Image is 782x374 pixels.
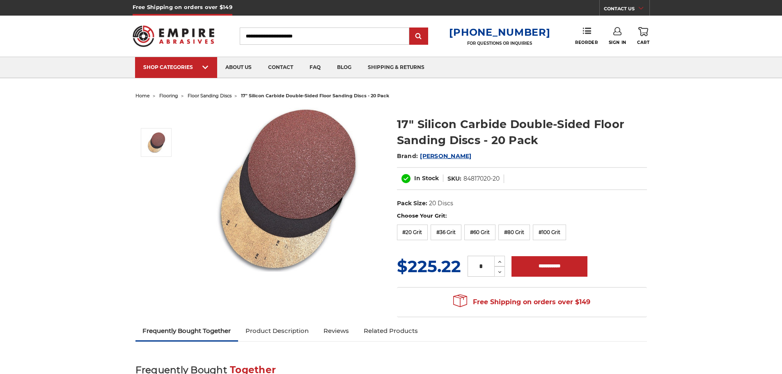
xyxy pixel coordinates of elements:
[133,20,215,52] img: Empire Abrasives
[360,57,433,78] a: shipping & returns
[241,93,389,99] span: 17" silicon carbide double-sided floor sanding discs - 20 pack
[159,93,178,99] a: flooring
[206,108,370,272] img: Silicon Carbide 17" Double-Sided Floor Sanding Discs
[447,174,461,183] dt: SKU:
[397,256,461,276] span: $225.22
[188,93,232,99] a: floor sanding discs
[301,57,329,78] a: faq
[429,199,453,208] dd: 20 Discs
[449,41,550,46] p: FOR QUESTIONS OR INQUIRIES
[238,322,316,340] a: Product Description
[356,322,425,340] a: Related Products
[609,40,626,45] span: Sign In
[637,40,649,45] span: Cart
[146,132,167,153] img: Silicon Carbide 17" Double-Sided Floor Sanding Discs
[449,26,550,38] a: [PHONE_NUMBER]
[414,174,439,182] span: In Stock
[397,116,647,148] h1: 17" Silicon Carbide Double-Sided Floor Sanding Discs - 20 Pack
[575,40,598,45] span: Reorder
[410,28,427,45] input: Submit
[135,322,238,340] a: Frequently Bought Together
[604,4,649,16] a: CONTACT US
[397,212,647,220] label: Choose Your Grit:
[463,174,500,183] dd: 84817020-20
[397,199,427,208] dt: Pack Size:
[453,294,590,310] span: Free Shipping on orders over $149
[637,27,649,45] a: Cart
[575,27,598,45] a: Reorder
[260,57,301,78] a: contact
[217,57,260,78] a: about us
[135,93,150,99] a: home
[316,322,356,340] a: Reviews
[329,57,360,78] a: blog
[143,64,209,70] div: SHOP CATEGORIES
[420,152,471,160] a: [PERSON_NAME]
[397,152,418,160] span: Brand:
